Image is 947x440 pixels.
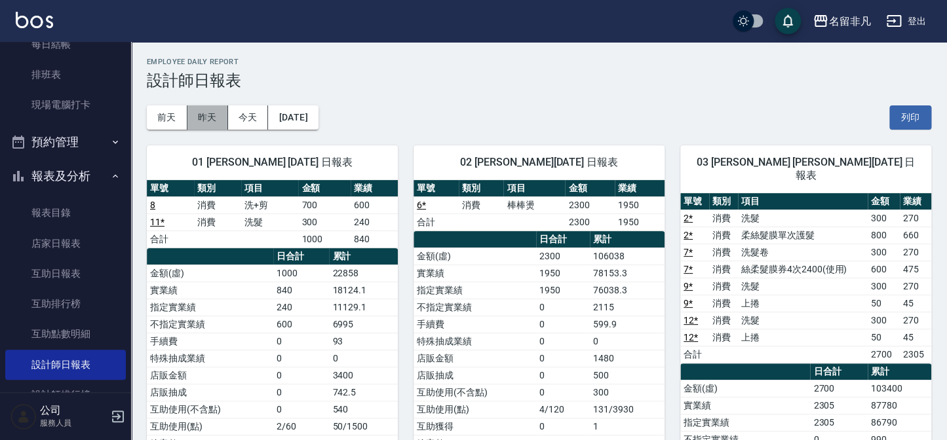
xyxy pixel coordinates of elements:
[5,90,126,120] a: 現場電腦打卡
[147,230,194,247] td: 合計
[868,346,899,363] td: 2700
[414,299,536,316] td: 不指定實業績
[414,418,536,435] td: 互助獲得
[868,227,899,244] td: 800
[536,247,590,265] td: 2300
[503,180,565,197] th: 項目
[147,299,273,316] td: 指定實業績
[414,265,536,282] td: 實業績
[536,316,590,333] td: 0
[828,13,870,29] div: 名留非凡
[147,58,931,66] h2: Employee Daily Report
[738,227,868,244] td: 柔絲髮膜單次護髮
[459,196,504,213] td: 消費
[590,401,665,418] td: 131/3930
[900,278,931,295] td: 270
[536,350,590,367] td: 0
[414,333,536,350] td: 特殊抽成業績
[536,282,590,299] td: 1950
[194,180,241,197] th: 類別
[298,230,351,247] td: 1000
[680,193,931,363] table: a dense table
[5,159,126,193] button: 報表及分析
[709,210,738,227] td: 消費
[590,384,665,401] td: 300
[5,259,126,289] a: 互助日報表
[709,261,738,278] td: 消費
[273,248,329,265] th: 日合計
[147,333,273,350] td: 手續費
[241,180,298,197] th: 項目
[351,213,398,230] td: 240
[16,12,53,28] img: Logo
[709,244,738,261] td: 消費
[868,261,899,278] td: 600
[536,401,590,418] td: 4/120
[147,367,273,384] td: 店販金額
[414,180,459,197] th: 單號
[414,213,459,230] td: 合計
[615,196,665,213] td: 1950
[5,125,126,159] button: 預約管理
[329,418,398,435] td: 50/1500
[329,350,398,367] td: 0
[709,193,738,210] th: 類別
[868,312,899,329] td: 300
[738,261,868,278] td: 絲柔髮膜券4次2400(使用)
[615,213,665,230] td: 1950
[868,193,899,210] th: 金額
[900,210,931,227] td: 270
[868,244,899,261] td: 300
[5,198,126,228] a: 報表目錄
[147,180,398,248] table: a dense table
[709,227,738,244] td: 消費
[868,329,899,346] td: 50
[696,156,916,182] span: 03 [PERSON_NAME] [PERSON_NAME][DATE] 日報表
[738,193,868,210] th: 項目
[329,384,398,401] td: 742.5
[5,29,126,60] a: 每日結帳
[590,231,665,248] th: 累計
[709,295,738,312] td: 消費
[536,299,590,316] td: 0
[329,248,398,265] th: 累計
[351,230,398,247] td: 840
[268,105,318,130] button: [DATE]
[590,247,665,265] td: 106038
[147,282,273,299] td: 實業績
[590,282,665,299] td: 76038.3
[807,8,876,35] button: 名留非凡
[273,384,329,401] td: 0
[5,319,126,349] a: 互助點數明細
[536,418,590,435] td: 0
[536,367,590,384] td: 0
[868,363,931,380] th: 累計
[194,196,241,213] td: 消費
[889,105,931,130] button: 列印
[868,414,931,431] td: 86790
[329,333,398,350] td: 93
[147,401,273,418] td: 互助使用(不含點)
[329,299,398,316] td: 11129.1
[40,417,107,429] p: 服務人員
[150,200,155,210] a: 8
[194,213,241,230] td: 消費
[298,180,351,197] th: 金額
[329,367,398,384] td: 3400
[429,156,649,169] span: 02 [PERSON_NAME][DATE] 日報表
[565,213,615,230] td: 2300
[536,333,590,350] td: 0
[5,229,126,259] a: 店家日報表
[414,384,536,401] td: 互助使用(不含點)
[680,193,709,210] th: 單號
[680,397,810,414] td: 實業績
[5,60,126,90] a: 排班表
[147,105,187,130] button: 前天
[241,213,298,230] td: 洗髮
[738,210,868,227] td: 洗髮
[868,278,899,295] td: 300
[273,367,329,384] td: 0
[459,180,504,197] th: 類別
[414,367,536,384] td: 店販抽成
[5,380,126,410] a: 設計師排行榜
